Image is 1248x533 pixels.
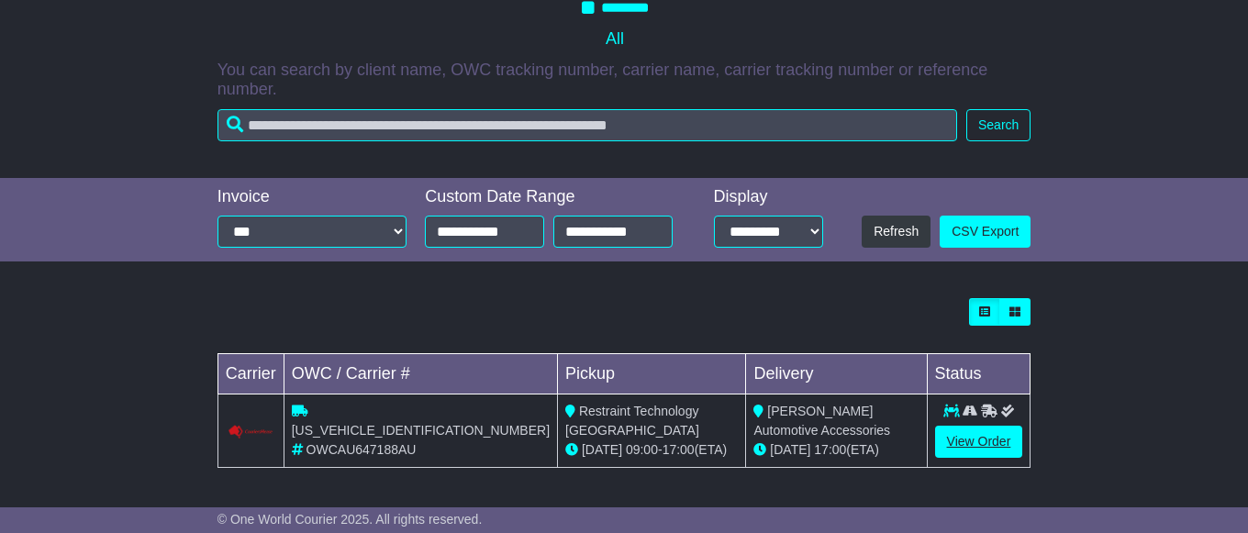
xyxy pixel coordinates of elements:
img: Couriers_Please.png [228,425,273,439]
div: Display [714,187,824,207]
td: Carrier [217,354,284,394]
p: You can search by client name, OWC tracking number, carrier name, carrier tracking number or refe... [217,61,1031,100]
a: View Order [935,426,1023,458]
span: © One World Courier 2025. All rights reserved. [217,512,483,527]
td: Pickup [558,354,746,394]
td: Status [927,354,1031,394]
span: 09:00 [626,442,658,457]
span: [DATE] [770,442,810,457]
span: 17:00 [663,442,695,457]
td: OWC / Carrier # [284,354,557,394]
span: [DATE] [582,442,622,457]
button: Search [966,109,1031,141]
div: Custom Date Range [425,187,684,207]
span: Restraint Technology [GEOGRAPHIC_DATA] [565,404,699,438]
button: Refresh [862,216,930,248]
div: (ETA) [753,440,919,460]
div: - (ETA) [565,440,738,460]
td: Delivery [746,354,927,394]
span: OWCAU647188AU [306,442,417,457]
span: 17:00 [814,442,846,457]
span: [US_VEHICLE_IDENTIFICATION_NUMBER] [292,423,550,438]
a: CSV Export [940,216,1031,248]
span: [PERSON_NAME] Automotive Accessories [753,404,890,438]
div: Invoice [217,187,407,207]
